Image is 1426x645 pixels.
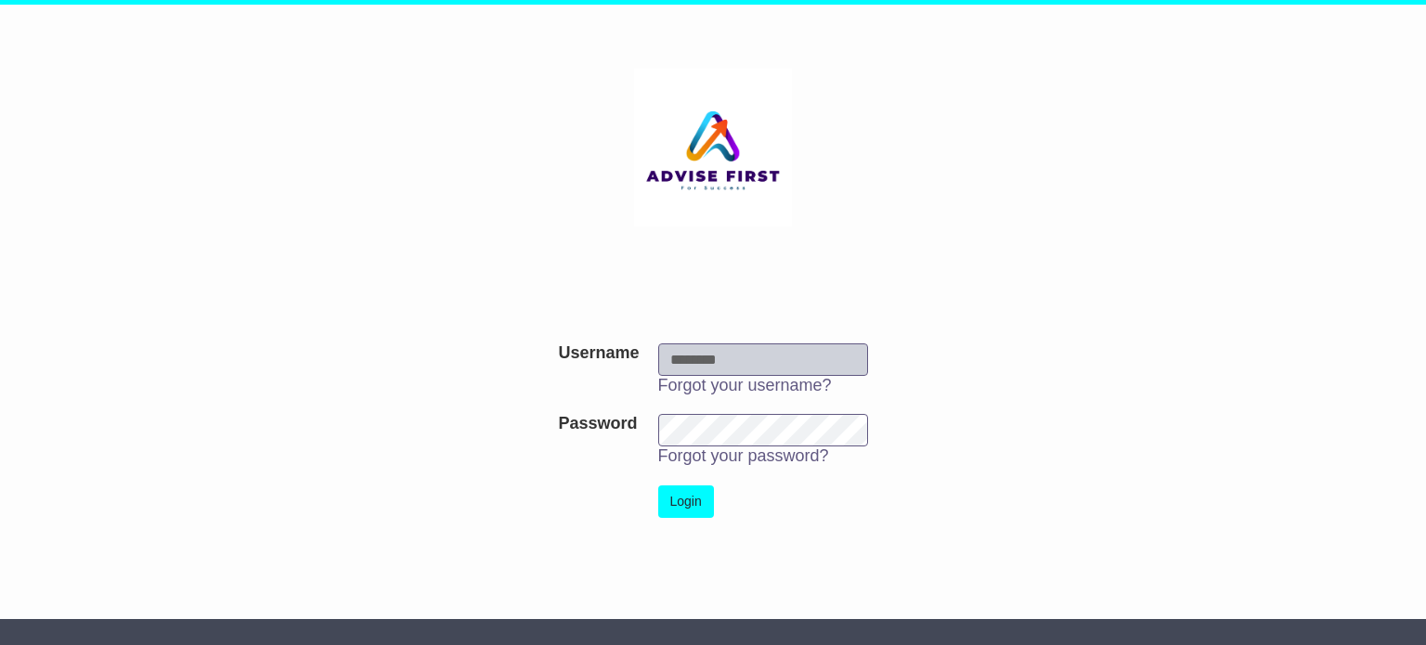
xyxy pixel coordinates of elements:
[658,485,714,518] button: Login
[558,343,639,364] label: Username
[658,446,829,465] a: Forgot your password?
[558,414,637,434] label: Password
[634,69,792,226] img: Aspera Group Pty Ltd
[658,376,832,394] a: Forgot your username?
